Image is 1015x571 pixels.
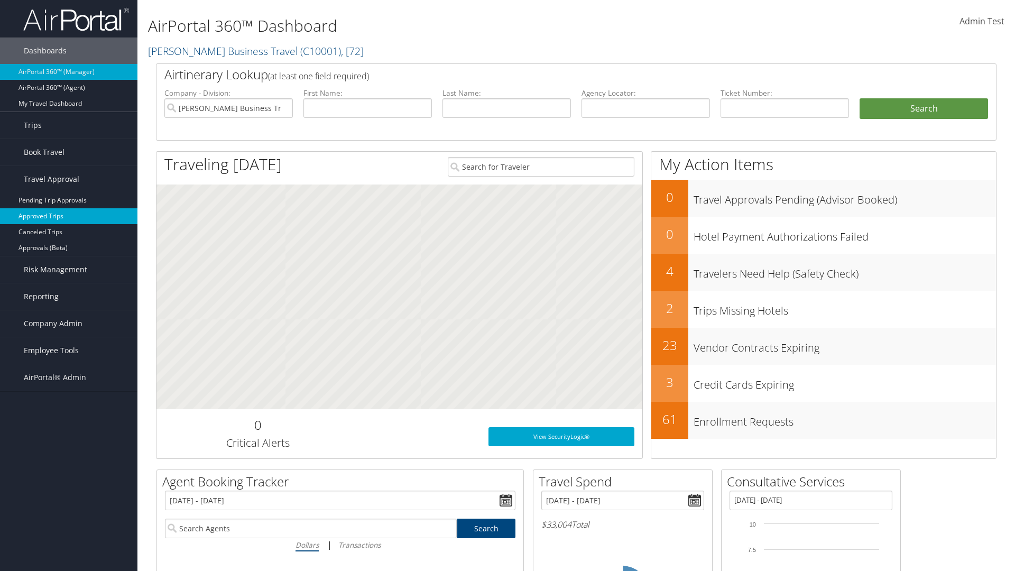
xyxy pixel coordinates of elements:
h2: Travel Spend [539,473,712,491]
h2: Airtinerary Lookup [164,66,918,84]
a: 0Travel Approvals Pending (Advisor Booked) [651,180,996,217]
h2: Consultative Services [727,473,900,491]
tspan: 7.5 [748,547,756,553]
h2: 2 [651,299,688,317]
h3: Credit Cards Expiring [694,372,996,392]
i: Transactions [338,540,381,550]
a: 0Hotel Payment Authorizations Failed [651,217,996,254]
span: Admin Test [959,15,1004,27]
a: Search [457,519,516,538]
h3: Travel Approvals Pending (Advisor Booked) [694,187,996,207]
span: Book Travel [24,139,64,165]
h3: Trips Missing Hotels [694,298,996,318]
h3: Vendor Contracts Expiring [694,335,996,355]
span: Risk Management [24,256,87,283]
a: 4Travelers Need Help (Safety Check) [651,254,996,291]
label: Ticket Number: [721,88,849,98]
h2: 4 [651,262,688,280]
h1: AirPortal 360™ Dashboard [148,15,719,37]
a: [PERSON_NAME] Business Travel [148,44,364,58]
label: First Name: [303,88,432,98]
h2: 0 [164,416,351,434]
h3: Travelers Need Help (Safety Check) [694,261,996,281]
div: | [165,538,515,551]
span: Reporting [24,283,59,310]
a: 2Trips Missing Hotels [651,291,996,328]
span: ( C10001 ) [300,44,341,58]
a: 61Enrollment Requests [651,402,996,439]
span: (at least one field required) [268,70,369,82]
i: Dollars [296,540,319,550]
tspan: 10 [750,521,756,528]
span: Trips [24,112,42,139]
h3: Critical Alerts [164,436,351,450]
button: Search [860,98,988,119]
span: Travel Approval [24,166,79,192]
h2: 0 [651,225,688,243]
a: Admin Test [959,5,1004,38]
input: Search Agents [165,519,457,538]
h2: 61 [651,410,688,428]
span: AirPortal® Admin [24,364,86,391]
h2: 0 [651,188,688,206]
img: airportal-logo.png [23,7,129,32]
a: 3Credit Cards Expiring [651,365,996,402]
span: Employee Tools [24,337,79,364]
h3: Hotel Payment Authorizations Failed [694,224,996,244]
h3: Enrollment Requests [694,409,996,429]
a: View SecurityLogic® [488,427,634,446]
label: Agency Locator: [582,88,710,98]
label: Company - Division: [164,88,293,98]
h6: Total [541,519,704,530]
span: $33,004 [541,519,571,530]
input: Search for Traveler [448,157,634,177]
h2: 23 [651,336,688,354]
span: , [ 72 ] [341,44,364,58]
a: 23Vendor Contracts Expiring [651,328,996,365]
h2: 3 [651,373,688,391]
span: Dashboards [24,38,67,64]
span: Company Admin [24,310,82,337]
label: Last Name: [442,88,571,98]
h2: Agent Booking Tracker [162,473,523,491]
h1: My Action Items [651,153,996,176]
h1: Traveling [DATE] [164,153,282,176]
